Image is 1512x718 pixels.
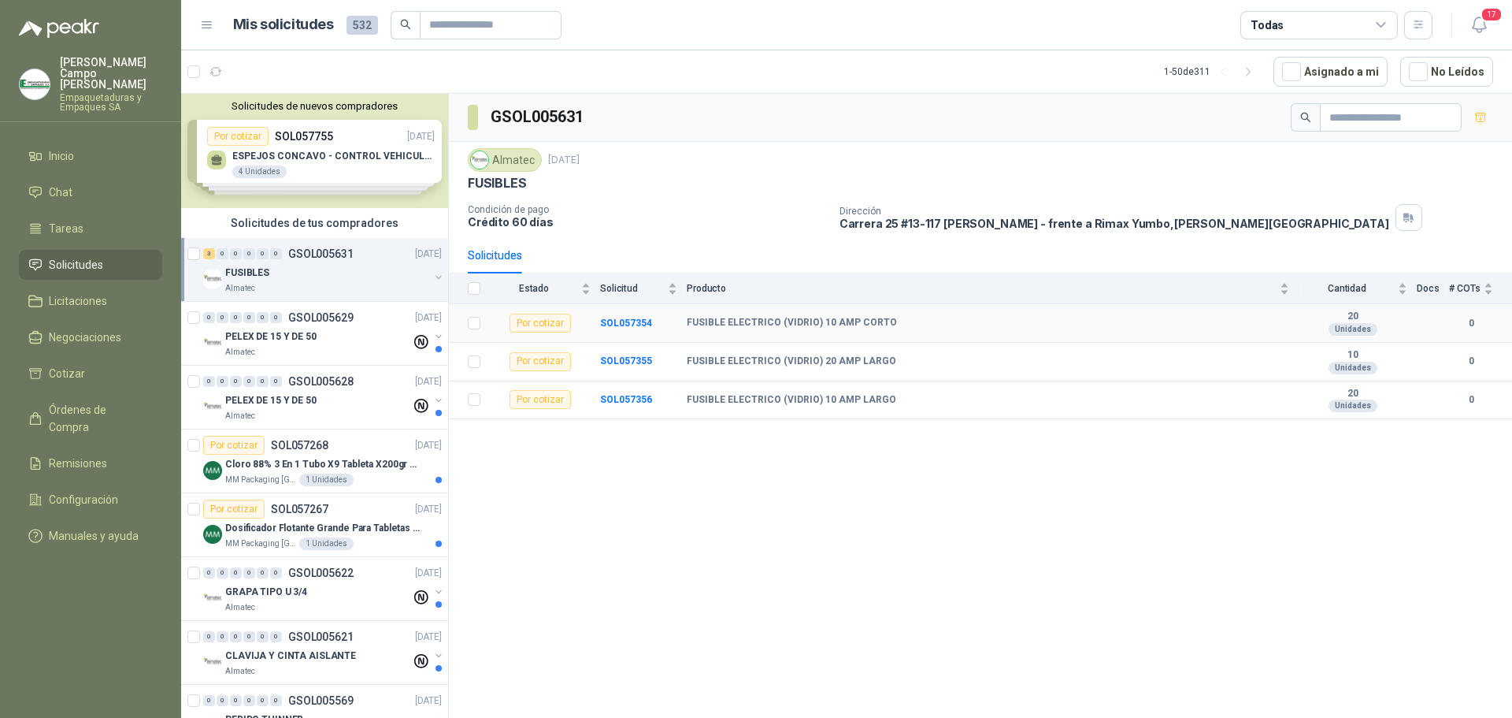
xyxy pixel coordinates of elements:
a: 0 0 0 0 0 0 GSOL005622[DATE] Company LogoGRAPA TIPO U 3/4Almatec [203,564,445,614]
th: # COTs [1449,273,1512,304]
div: 0 [203,567,215,578]
p: GSOL005569 [288,695,354,706]
div: Solicitudes [468,247,522,264]
p: [DATE] [415,438,442,453]
p: [DATE] [415,630,442,645]
div: 0 [270,312,282,323]
div: 0 [230,695,242,706]
b: SOL057355 [600,355,652,366]
div: 1 Unidades [299,538,354,550]
p: PELEX DE 15 Y DE 50 [225,393,317,408]
p: [DATE] [415,247,442,262]
b: FUSIBLE ELECTRICO (VIDRIO) 20 AMP LARGO [687,355,896,368]
p: Almatec [225,665,255,678]
b: FUSIBLE ELECTRICO (VIDRIO) 10 AMP LARGO [687,394,896,407]
div: 0 [270,248,282,259]
div: 0 [217,376,228,387]
p: GSOL005631 [288,248,354,259]
span: Inicio [49,147,74,165]
b: 20 [1299,388,1407,400]
p: FUSIBLES [225,266,269,281]
p: SOL057268 [271,440,328,451]
div: 0 [217,631,228,642]
p: Empaquetaduras y Empaques SA [60,93,162,112]
b: 0 [1449,316,1493,331]
div: Por cotizar [203,436,265,455]
p: SOL057267 [271,504,328,515]
b: 0 [1449,392,1493,407]
a: SOL057356 [600,394,652,405]
div: 0 [217,695,228,706]
div: 0 [257,567,269,578]
button: No Leídos [1400,57,1493,87]
th: Producto [687,273,1299,304]
a: 0 0 0 0 0 0 GSOL005621[DATE] Company LogoCLAVIJA Y CINTA AISLANTEAlmatec [203,627,445,678]
a: SOL057354 [600,318,652,329]
div: 0 [217,567,228,578]
div: 0 [217,312,228,323]
div: 0 [270,631,282,642]
p: GSOL005629 [288,312,354,323]
span: Manuales y ayuda [49,527,139,545]
p: FUSIBLES [468,175,527,192]
div: Unidades [1329,323,1377,336]
div: 0 [230,312,242,323]
img: Company Logo [20,69,50,99]
p: [DATE] [415,502,442,517]
span: Estado [490,283,578,294]
p: Crédito 60 días [468,215,827,229]
b: 0 [1449,354,1493,369]
p: GSOL005621 [288,631,354,642]
div: Solicitudes de nuevos compradoresPor cotizarSOL057755[DATE] ESPEJOS CONCAVO - CONTROL VEHICULAR4 ... [181,94,448,208]
img: Logo peakr [19,19,99,38]
div: 0 [243,312,255,323]
img: Company Logo [203,270,222,288]
span: search [400,19,411,30]
span: Cantidad [1299,283,1395,294]
a: Por cotizarSOL057268[DATE] Company LogoCloro 88% 3 En 1 Tubo X9 Tableta X200gr OxyclMM Packaging ... [181,430,448,493]
th: Solicitud [600,273,687,304]
a: Manuales y ayuda [19,521,162,551]
div: 0 [203,695,215,706]
p: Almatec [225,601,255,614]
a: Cotizar [19,359,162,389]
span: Órdenes de Compra [49,401,147,436]
p: GSOL005622 [288,567,354,578]
p: MM Packaging [GEOGRAPHIC_DATA] [225,538,296,550]
div: 0 [257,631,269,642]
p: [DATE] [415,374,442,389]
span: Negociaciones [49,329,121,346]
div: 0 [203,376,215,387]
div: 0 [270,376,282,387]
div: 0 [270,695,282,706]
span: Licitaciones [49,292,107,310]
a: Inicio [19,141,162,171]
a: Órdenes de Compra [19,395,162,442]
p: Cloro 88% 3 En 1 Tubo X9 Tableta X200gr Oxycl [225,457,421,472]
h1: Mis solicitudes [233,13,334,36]
p: CLAVIJA Y CINTA AISLANTE [225,649,356,664]
p: GRAPA TIPO U 3/4 [225,585,307,600]
p: [DATE] [415,566,442,581]
img: Company Logo [203,461,222,480]
img: Company Logo [203,397,222,416]
th: Docs [1417,273,1449,304]
a: Solicitudes [19,250,162,280]
div: Solicitudes de tus compradores [181,208,448,238]
a: Tareas [19,214,162,244]
b: FUSIBLE ELECTRICO (VIDRIO) 10 AMP CORTO [687,317,897,329]
a: Por cotizarSOL057267[DATE] Company LogoDosificador Flotante Grande Para Tabletas De Cloro Humbold... [181,493,448,557]
div: Almatec [468,148,542,172]
span: 532 [346,16,378,35]
span: Remisiones [49,455,107,472]
div: 0 [270,567,282,578]
div: Unidades [1329,400,1377,412]
th: Estado [490,273,600,304]
div: Por cotizar [510,314,571,333]
div: 0 [257,312,269,323]
p: Dosificador Flotante Grande Para Tabletas De Cloro Humboldt [225,521,421,536]
p: [PERSON_NAME] Campo [PERSON_NAME] [60,57,162,90]
h3: GSOL005631 [491,105,586,129]
p: MM Packaging [GEOGRAPHIC_DATA] [225,474,296,486]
